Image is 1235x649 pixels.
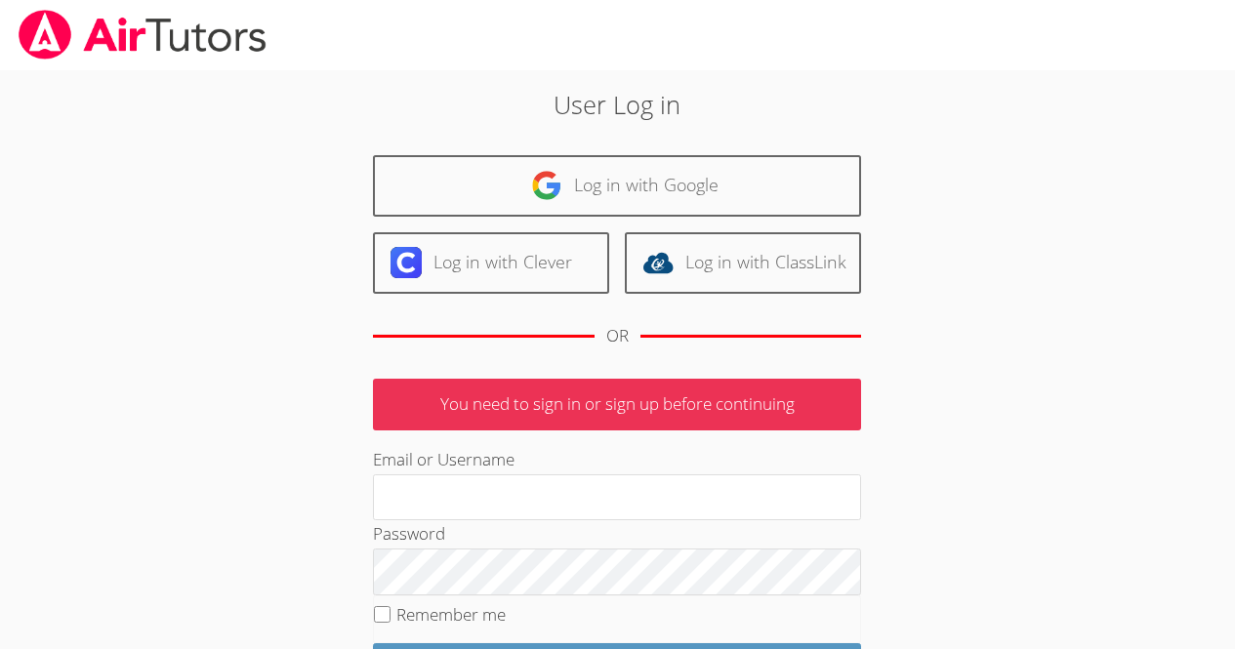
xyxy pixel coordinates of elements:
[391,247,422,278] img: clever-logo-6eab21bc6e7a338710f1a6ff85c0baf02591cd810cc4098c63d3a4b26e2feb20.svg
[642,247,674,278] img: classlink-logo-d6bb404cc1216ec64c9a2012d9dc4662098be43eaf13dc465df04b49fa7ab582.svg
[373,379,861,430] p: You need to sign in or sign up before continuing
[17,10,268,60] img: airtutors_banner-c4298cdbf04f3fff15de1276eac7730deb9818008684d7c2e4769d2f7ddbe033.png
[373,522,445,545] label: Password
[373,448,515,470] label: Email or Username
[373,155,861,217] a: Log in with Google
[531,170,562,201] img: google-logo-50288ca7cdecda66e5e0955fdab243c47b7ad437acaf1139b6f446037453330a.svg
[606,322,629,350] div: OR
[625,232,861,294] a: Log in with ClassLink
[373,232,609,294] a: Log in with Clever
[284,86,951,123] h2: User Log in
[396,603,506,626] label: Remember me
